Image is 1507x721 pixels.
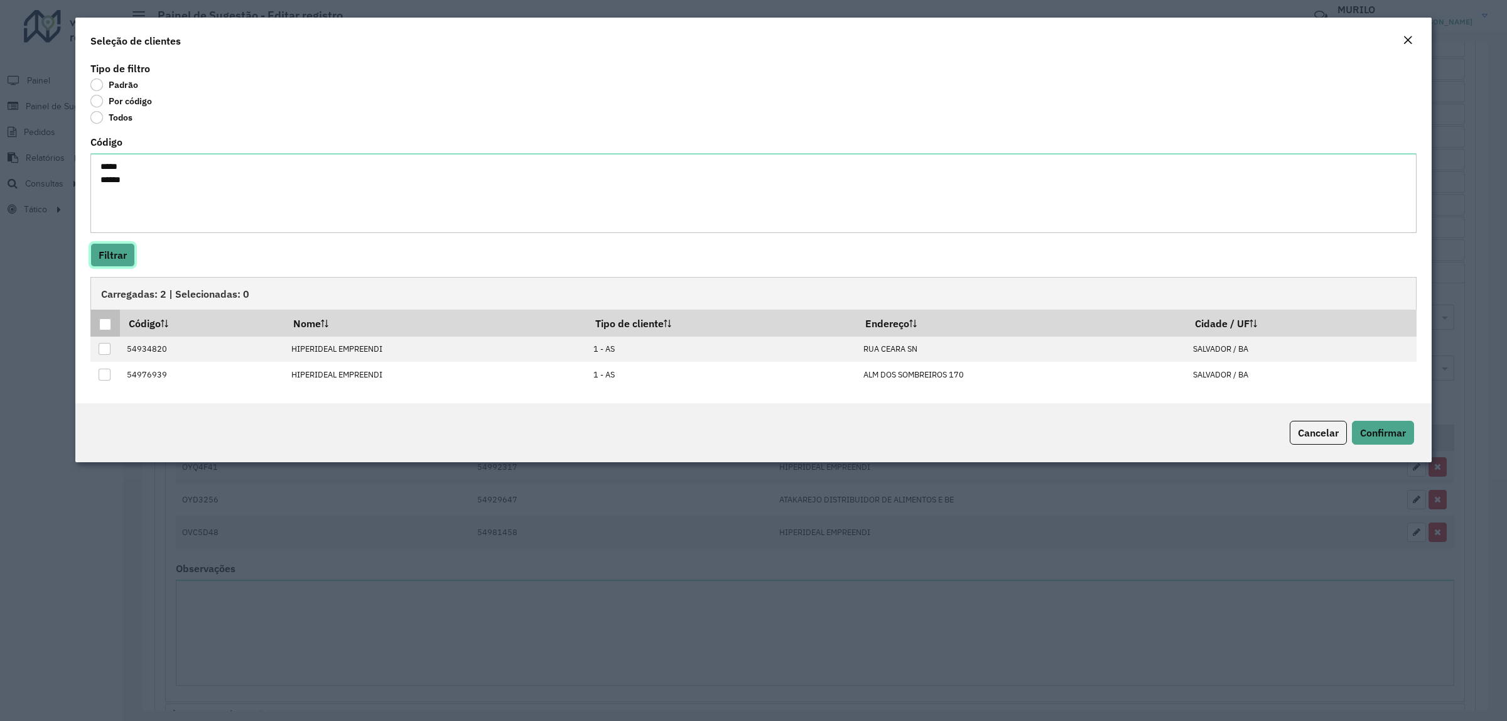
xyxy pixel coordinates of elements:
th: Tipo de cliente [586,310,856,336]
td: SALVADOR / BA [1186,362,1416,388]
button: Confirmar [1352,421,1414,445]
td: RUA CEARA SN [857,337,1187,362]
td: HIPERIDEAL EMPREENDI [284,337,586,362]
td: 1 - AS [586,362,856,388]
th: Nome [284,310,586,336]
label: Por código [90,95,152,107]
th: Cidade / UF [1186,310,1416,336]
td: 54934820 [120,337,284,362]
div: Carregadas: 2 | Selecionadas: 0 [90,277,1417,310]
label: Código [90,134,122,149]
label: Todos [90,111,132,124]
th: Endereço [857,310,1187,336]
td: SALVADOR / BA [1186,337,1416,362]
button: Cancelar [1290,421,1347,445]
td: 54976939 [120,362,284,388]
td: ALM DOS SOMBREIROS 170 [857,362,1187,388]
button: Close [1399,33,1417,49]
td: 1 - AS [586,337,856,362]
h4: Seleção de clientes [90,33,181,48]
td: HIPERIDEAL EMPREENDI [284,362,586,388]
button: Filtrar [90,243,135,267]
label: Tipo de filtro [90,61,150,76]
th: Código [120,310,284,336]
span: Cancelar [1298,426,1339,439]
em: Fechar [1403,35,1413,45]
span: Confirmar [1360,426,1406,439]
label: Padrão [90,79,138,91]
